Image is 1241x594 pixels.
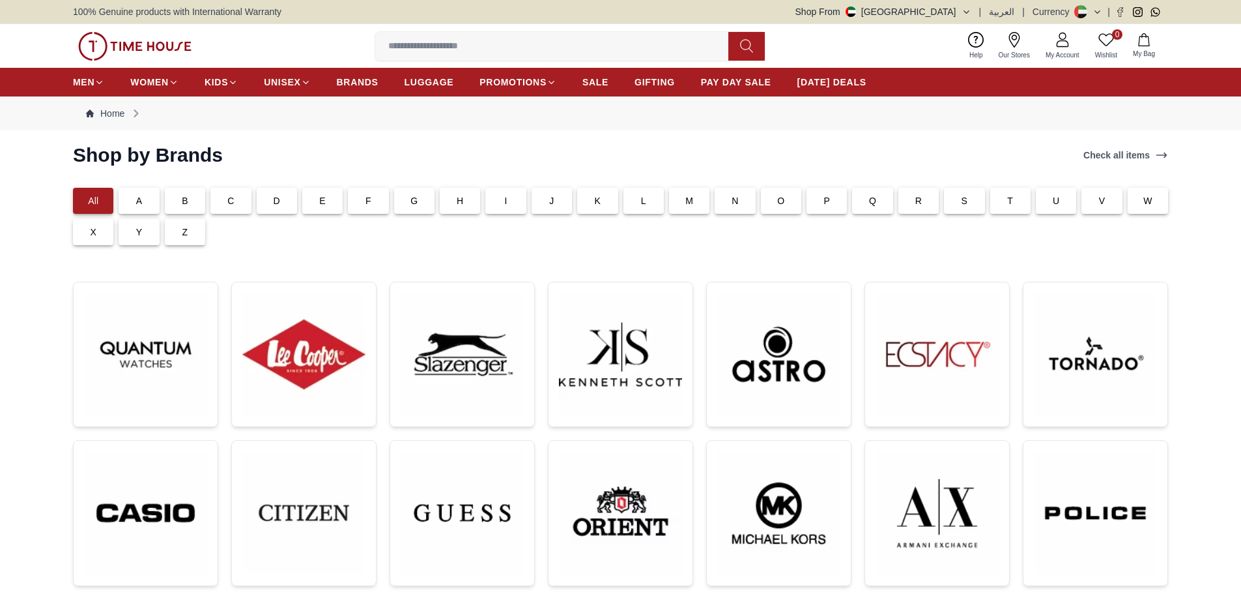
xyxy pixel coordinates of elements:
img: ... [559,293,682,416]
p: I [505,194,507,207]
span: My Account [1040,50,1085,60]
span: KIDS [205,76,228,89]
img: ... [401,293,524,416]
p: E [319,194,326,207]
a: Whatsapp [1150,7,1160,17]
p: K [595,194,601,207]
span: LUGGAGE [405,76,454,89]
p: C [227,194,234,207]
a: BRANDS [337,70,378,94]
button: العربية [989,5,1014,18]
button: Shop From[GEOGRAPHIC_DATA] [795,5,971,18]
span: [DATE] DEALS [797,76,866,89]
span: Help [964,50,988,60]
p: S [962,194,968,207]
p: R [915,194,922,207]
p: F [365,194,371,207]
a: Our Stores [991,29,1038,63]
span: | [1022,5,1025,18]
img: ... [559,451,682,575]
img: ... [84,293,207,416]
p: H [457,194,463,207]
p: A [136,194,143,207]
p: M [685,194,693,207]
img: ... [717,293,840,416]
span: PAY DAY SALE [701,76,771,89]
img: ... [1034,293,1157,416]
img: ... [717,451,840,575]
p: Y [136,226,143,239]
span: My Bag [1128,49,1160,59]
h2: Shop by Brands [73,143,223,167]
a: LUGGAGE [405,70,454,94]
a: PROMOTIONS [479,70,556,94]
a: MEN [73,70,104,94]
span: Our Stores [993,50,1035,60]
span: SALE [582,76,608,89]
p: All [88,194,98,207]
p: D [274,194,280,207]
p: Z [182,226,188,239]
a: Home [86,107,124,120]
a: GIFTING [635,70,675,94]
img: ... [876,293,999,416]
p: B [182,194,188,207]
span: GIFTING [635,76,675,89]
span: WOMEN [130,76,169,89]
span: 0 [1112,29,1122,40]
span: | [979,5,982,18]
a: PAY DAY SALE [701,70,771,94]
p: P [823,194,830,207]
img: ... [78,32,192,61]
span: PROMOTIONS [479,76,547,89]
p: O [777,194,784,207]
a: Facebook [1115,7,1125,17]
p: V [1099,194,1105,207]
p: Q [869,194,876,207]
img: United Arab Emirates [846,7,856,17]
a: KIDS [205,70,238,94]
span: | [1107,5,1110,18]
p: N [732,194,738,207]
nav: Breadcrumb [73,97,1168,130]
a: SALE [582,70,608,94]
a: WOMEN [130,70,178,94]
span: BRANDS [337,76,378,89]
button: My Bag [1125,31,1163,61]
img: ... [84,451,207,575]
p: U [1053,194,1059,207]
a: Help [962,29,991,63]
div: Currency [1033,5,1075,18]
img: ... [242,451,365,574]
span: UNISEX [264,76,300,89]
span: Wishlist [1090,50,1122,60]
img: ... [876,451,999,575]
p: W [1143,194,1152,207]
span: 100% Genuine products with International Warranty [73,5,281,18]
a: Instagram [1133,7,1143,17]
span: MEN [73,76,94,89]
a: 0Wishlist [1087,29,1125,63]
a: Check all items [1081,146,1171,164]
p: J [549,194,554,207]
p: L [641,194,646,207]
p: T [1007,194,1013,207]
img: ... [1034,451,1157,575]
a: [DATE] DEALS [797,70,866,94]
p: G [410,194,418,207]
p: X [90,226,96,239]
img: ... [242,293,365,416]
a: UNISEX [264,70,310,94]
img: ... [401,451,524,575]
